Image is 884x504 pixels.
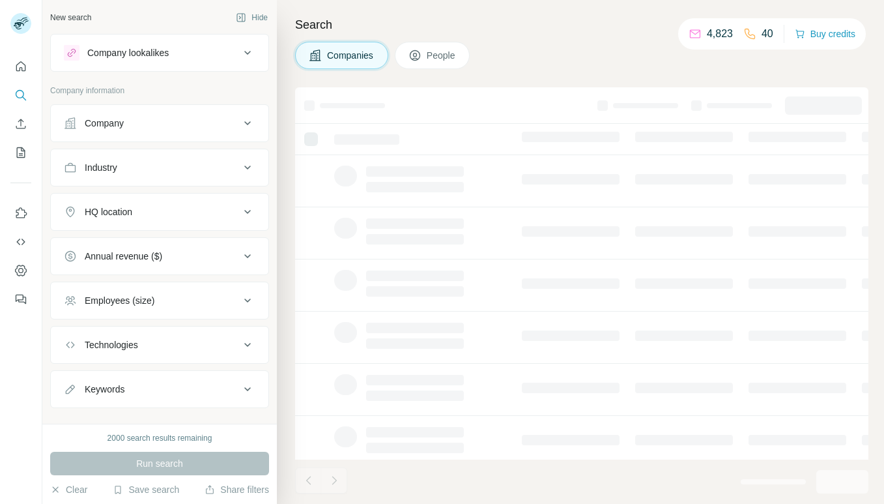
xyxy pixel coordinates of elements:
[107,432,212,444] div: 2000 search results remaining
[227,8,277,27] button: Hide
[10,201,31,225] button: Use Surfe on LinkedIn
[51,37,268,68] button: Company lookalikes
[327,49,375,62] span: Companies
[50,12,91,23] div: New search
[10,230,31,254] button: Use Surfe API
[10,112,31,136] button: Enrich CSV
[85,338,138,351] div: Technologies
[10,141,31,164] button: My lists
[113,483,179,496] button: Save search
[205,483,269,496] button: Share filters
[10,288,31,311] button: Feedback
[51,329,268,361] button: Technologies
[51,374,268,405] button: Keywords
[51,285,268,316] button: Employees (size)
[51,152,268,183] button: Industry
[795,25,855,43] button: Buy credits
[10,55,31,78] button: Quick start
[427,49,457,62] span: People
[85,161,117,174] div: Industry
[85,383,124,396] div: Keywords
[87,46,169,59] div: Company lookalikes
[51,108,268,139] button: Company
[10,83,31,107] button: Search
[85,205,132,218] div: HQ location
[85,294,154,307] div: Employees (size)
[85,250,162,263] div: Annual revenue ($)
[10,259,31,282] button: Dashboard
[50,85,269,96] p: Company information
[707,26,733,42] p: 4,823
[51,196,268,228] button: HQ location
[762,26,773,42] p: 40
[51,241,268,272] button: Annual revenue ($)
[85,117,124,130] div: Company
[295,16,868,34] h4: Search
[50,483,87,496] button: Clear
